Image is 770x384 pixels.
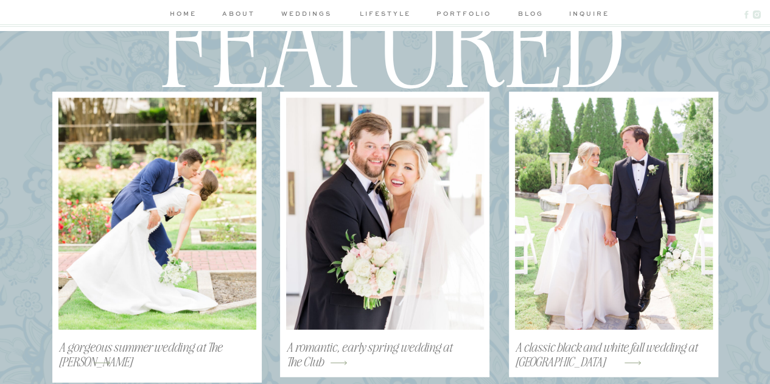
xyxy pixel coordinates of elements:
[286,339,484,371] h3: A romantic, early spring wedding at The Club
[514,9,548,21] a: blog
[167,9,200,21] a: home
[220,9,257,21] a: about
[435,9,493,21] a: portfolio
[515,339,713,371] a: A classic black and white fall wedding at [GEOGRAPHIC_DATA]
[569,9,604,21] a: inquire
[357,9,415,21] a: lifestyle
[278,9,335,21] a: weddings
[58,339,246,355] a: A gorgeous summer wedding at The [PERSON_NAME]
[286,339,484,371] a: A romantic, early spring wedding atThe Club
